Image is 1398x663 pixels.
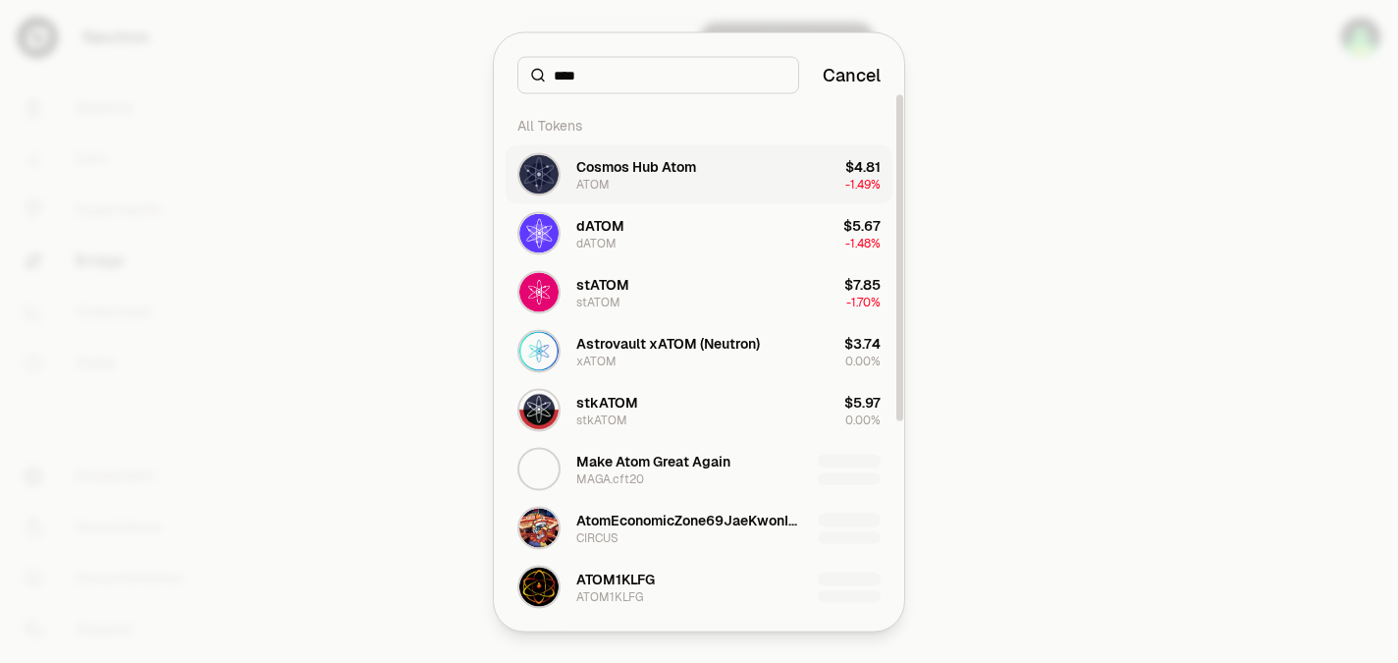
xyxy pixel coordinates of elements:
[576,470,644,486] div: MAGA.cft20
[576,294,620,309] div: stATOM
[519,567,559,606] img: ATOM1KLFG Logo
[506,321,892,380] button: xATOM LogoAstrovault xATOM (Neutron)xATOM$3.740.00%
[845,156,881,176] div: $4.81
[576,510,802,529] div: AtomEconomicZone69JaeKwonInu
[506,144,892,203] button: ATOM LogoCosmos Hub AtomATOM$4.81-1.49%
[823,61,881,88] button: Cancel
[519,154,559,193] img: ATOM Logo
[519,272,559,311] img: stATOM Logo
[576,569,655,588] div: ATOM1KLFG
[576,235,617,250] div: dATOM
[506,498,892,557] button: CIRCUS LogoAtomEconomicZone69JaeKwonInuCIRCUS
[576,215,624,235] div: dATOM
[506,380,892,439] button: stkATOM LogostkATOMstkATOM$5.970.00%
[576,628,662,647] div: Atomonocles
[845,412,881,427] span: 0.00%
[576,392,638,412] div: stkATOM
[845,235,881,250] span: -1.48%
[519,508,559,547] img: CIRCUS Logo
[576,274,629,294] div: stATOM
[576,529,618,545] div: CIRCUS
[576,333,760,353] div: Astrovault xATOM (Neutron)
[506,439,892,498] button: MAGA.cft20 LogoMake Atom Great AgainMAGA.cft20
[576,176,610,192] div: ATOM
[844,274,881,294] div: $7.85
[844,333,881,353] div: $3.74
[506,105,892,144] div: All Tokens
[506,557,892,616] button: ATOM1KLFG LogoATOM1KLFGATOM1KLFG
[845,353,881,368] span: 0.00%
[506,262,892,321] button: stATOM LogostATOMstATOM$7.85-1.70%
[519,331,559,370] img: xATOM Logo
[843,215,881,235] div: $5.67
[846,294,881,309] span: -1.70%
[519,213,559,252] img: dATOM Logo
[576,588,643,604] div: ATOM1KLFG
[506,203,892,262] button: dATOM LogodATOMdATOM$5.67-1.48%
[576,412,627,427] div: stkATOM
[576,451,730,470] div: Make Atom Great Again
[845,176,881,192] span: -1.49%
[576,156,696,176] div: Cosmos Hub Atom
[844,392,881,412] div: $5.97
[576,353,617,368] div: xATOM
[519,390,559,429] img: stkATOM Logo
